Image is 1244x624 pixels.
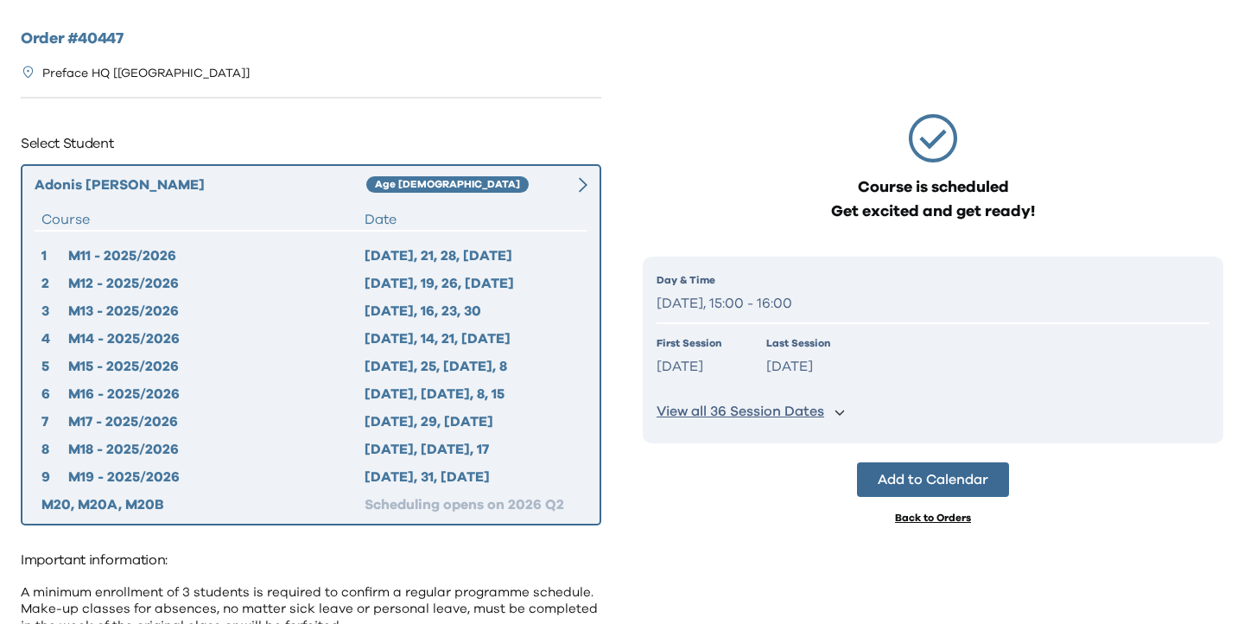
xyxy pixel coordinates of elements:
[657,403,824,421] p: View all 36 Session Dates
[831,175,1035,200] span: Course is scheduled
[41,356,68,377] div: 5
[21,130,601,157] p: Select Student
[41,467,68,487] div: 9
[41,273,68,294] div: 2
[21,28,601,51] h2: Order # 40447
[365,273,581,294] div: [DATE], 19, 26, [DATE]
[68,328,365,349] div: M14 - 2025/2026
[68,301,365,322] div: M13 - 2025/2026
[35,175,366,195] div: Adonis [PERSON_NAME]
[365,439,581,460] div: [DATE], [DATE], 17
[41,209,365,230] div: Course
[41,301,68,322] div: 3
[831,200,1035,224] span: Get excited and get ready!
[766,335,830,351] p: Last Session
[365,494,581,515] div: Scheduling opens on 2026 Q2
[41,328,68,349] div: 4
[657,291,1209,316] p: [DATE], 15:00 - 16:00
[68,411,365,432] div: M17 - 2025/2026
[41,384,68,404] div: 6
[68,439,365,460] div: M18 - 2025/2026
[365,356,581,377] div: [DATE], 25, [DATE], 8
[657,354,721,379] p: [DATE]
[41,411,68,432] div: 7
[365,467,581,487] div: [DATE], 31, [DATE]
[68,245,365,266] div: M11 - 2025/2026
[365,328,581,349] div: [DATE], 14, 21, [DATE]
[365,245,581,266] div: [DATE], 21, 28, [DATE]
[68,467,365,487] div: M19 - 2025/2026
[365,209,581,230] div: Date
[657,335,721,351] p: First Session
[68,384,365,404] div: M16 - 2025/2026
[365,411,581,432] div: [DATE], 29, [DATE]
[657,272,1209,288] p: Day & Time
[68,273,365,294] div: M12 - 2025/2026
[657,396,1209,428] button: View all 36 Session Dates
[857,462,1009,497] button: Add to Calendar
[68,356,365,377] div: M15 - 2025/2026
[41,439,68,460] div: 8
[366,176,529,194] div: Age [DEMOGRAPHIC_DATA]
[895,511,971,525] div: Back to Orders
[365,384,581,404] div: [DATE], [DATE], 8, 15
[42,65,250,83] p: Preface HQ [[GEOGRAPHIC_DATA]]
[766,354,830,379] p: [DATE]
[41,245,68,266] div: 1
[365,301,581,322] div: [DATE], 16, 23, 30
[21,546,601,574] p: Important information:
[41,494,365,515] div: M20, M20A, M20B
